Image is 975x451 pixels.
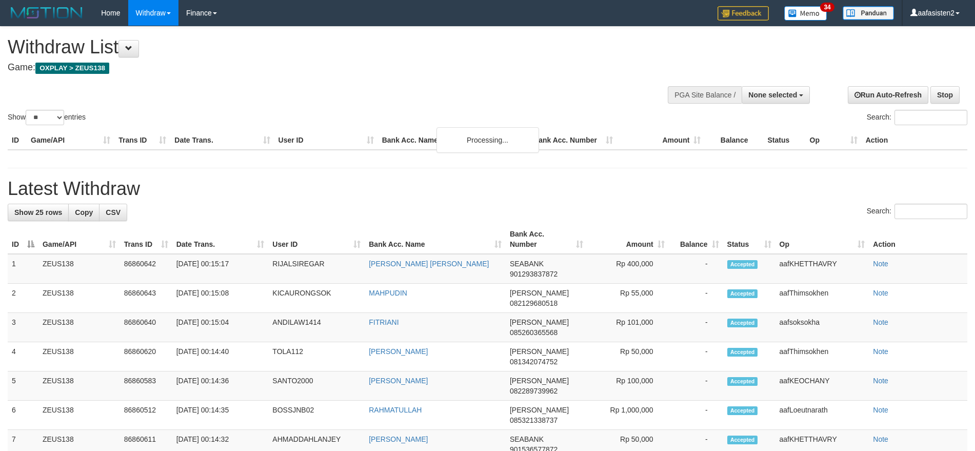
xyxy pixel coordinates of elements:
[727,289,758,298] span: Accepted
[268,225,365,254] th: User ID: activate to sort column ascending
[369,347,428,356] a: [PERSON_NAME]
[120,254,172,284] td: 86860642
[587,342,669,371] td: Rp 50,000
[120,313,172,342] td: 86860640
[784,6,827,21] img: Button%20Memo.svg
[587,313,669,342] td: Rp 101,000
[8,342,38,371] td: 4
[587,284,669,313] td: Rp 55,000
[862,131,967,150] th: Action
[8,37,640,57] h1: Withdraw List
[668,86,742,104] div: PGA Site Balance /
[8,401,38,430] td: 6
[873,318,888,326] a: Note
[587,254,669,284] td: Rp 400,000
[8,225,38,254] th: ID: activate to sort column descending
[35,63,109,74] span: OXPLAY > ZEUS138
[8,131,27,150] th: ID
[120,284,172,313] td: 86860643
[27,131,114,150] th: Game/API
[775,313,869,342] td: aafsoksokha
[873,289,888,297] a: Note
[369,318,399,326] a: FITRIANI
[669,401,723,430] td: -
[873,435,888,443] a: Note
[120,342,172,371] td: 86860620
[8,63,640,73] h4: Game:
[806,131,862,150] th: Op
[172,313,269,342] td: [DATE] 00:15:04
[268,254,365,284] td: RIJALSIREGAR
[617,131,705,150] th: Amount
[8,313,38,342] td: 3
[38,313,120,342] td: ZEUS138
[669,225,723,254] th: Balance: activate to sort column ascending
[38,342,120,371] td: ZEUS138
[369,260,489,268] a: [PERSON_NAME] [PERSON_NAME]
[873,377,888,385] a: Note
[775,401,869,430] td: aafLoeutnarath
[869,225,967,254] th: Action
[436,127,539,153] div: Processing...
[510,406,569,414] span: [PERSON_NAME]
[587,225,669,254] th: Amount: activate to sort column ascending
[510,347,569,356] span: [PERSON_NAME]
[369,377,428,385] a: [PERSON_NAME]
[369,406,422,414] a: RAHMATULLAH
[268,401,365,430] td: BOSSJNB02
[8,5,86,21] img: MOTION_logo.png
[114,131,170,150] th: Trans ID
[510,260,544,268] span: SEABANK
[120,225,172,254] th: Trans ID: activate to sort column ascending
[75,208,93,217] span: Copy
[930,86,960,104] a: Stop
[848,86,928,104] a: Run Auto-Refresh
[705,131,763,150] th: Balance
[873,347,888,356] a: Note
[8,179,967,199] h1: Latest Withdraw
[587,371,669,401] td: Rp 100,000
[763,131,805,150] th: Status
[268,284,365,313] td: KICAURONGSOK
[172,225,269,254] th: Date Trans.: activate to sort column ascending
[820,3,834,12] span: 34
[843,6,894,20] img: panduan.png
[172,342,269,371] td: [DATE] 00:14:40
[68,204,100,221] a: Copy
[669,284,723,313] td: -
[775,284,869,313] td: aafThimsokhen
[873,260,888,268] a: Note
[268,371,365,401] td: SANTO2000
[727,260,758,269] span: Accepted
[172,254,269,284] td: [DATE] 00:15:17
[369,289,407,297] a: MAHPUDIN
[510,358,558,366] span: Copy 081342074752 to clipboard
[170,131,274,150] th: Date Trans.
[268,313,365,342] td: ANDILAW1414
[669,254,723,284] td: -
[274,131,378,150] th: User ID
[369,435,428,443] a: [PERSON_NAME]
[8,110,86,125] label: Show entries
[14,208,62,217] span: Show 25 rows
[727,436,758,444] span: Accepted
[775,225,869,254] th: Op: activate to sort column ascending
[723,225,775,254] th: Status: activate to sort column ascending
[120,371,172,401] td: 86860583
[38,284,120,313] td: ZEUS138
[506,225,587,254] th: Bank Acc. Number: activate to sort column ascending
[894,204,967,219] input: Search:
[172,284,269,313] td: [DATE] 00:15:08
[727,377,758,386] span: Accepted
[669,313,723,342] td: -
[894,110,967,125] input: Search:
[775,371,869,401] td: aafKEOCHANY
[742,86,810,104] button: None selected
[510,416,558,424] span: Copy 085321338737 to clipboard
[510,328,558,337] span: Copy 085260365568 to clipboard
[8,284,38,313] td: 2
[867,204,967,219] label: Search:
[378,131,529,150] th: Bank Acc. Name
[510,435,544,443] span: SEABANK
[510,289,569,297] span: [PERSON_NAME]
